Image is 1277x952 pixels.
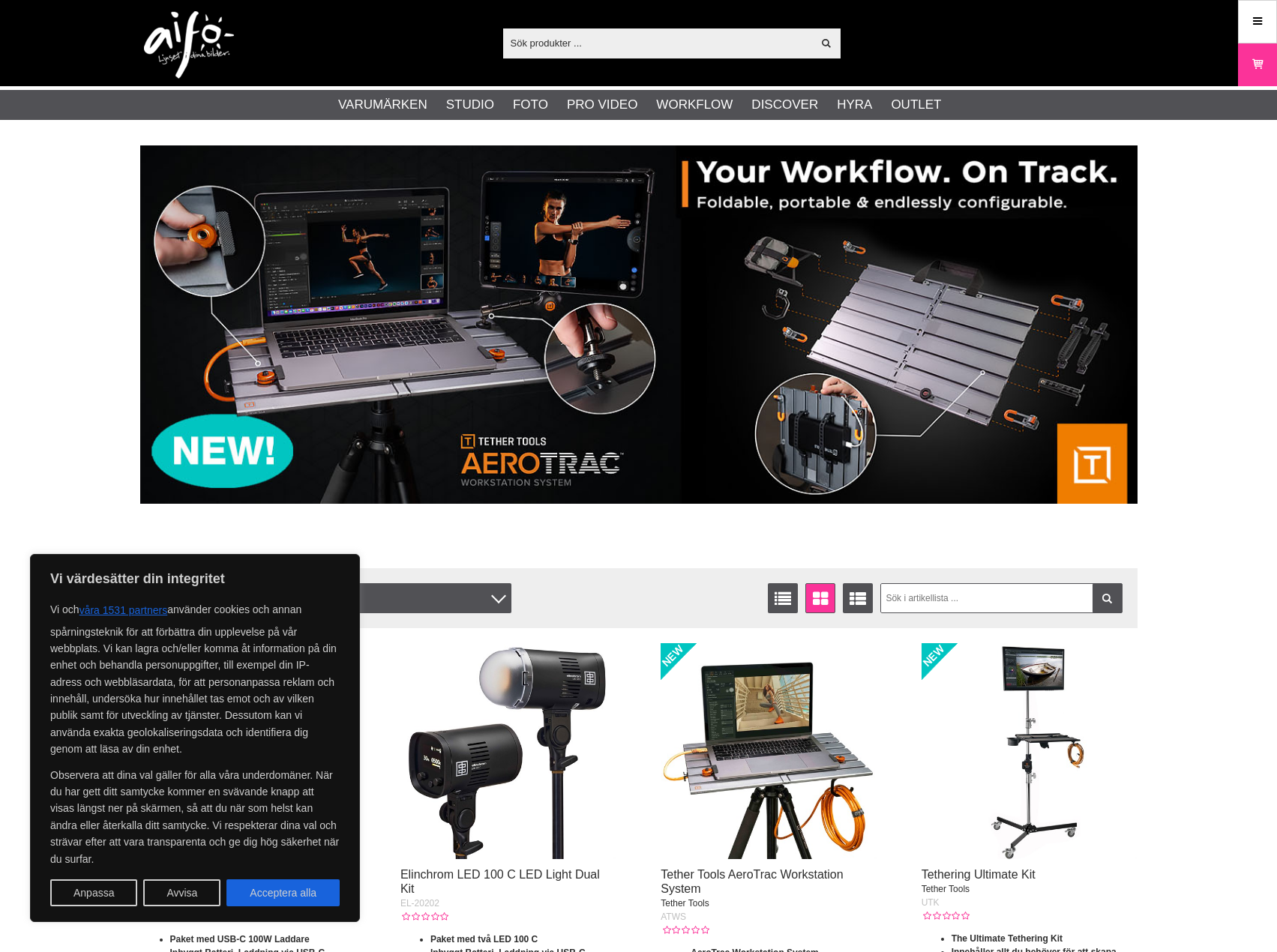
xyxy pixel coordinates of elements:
div: Vi värdesätter din integritet [30,554,360,922]
button: Avvisa [143,879,220,906]
button: Acceptera alla [226,879,340,906]
p: Vi och använder cookies och annan spårningsteknik för att förbättra din upplevelse på vår webbpla... [50,597,340,758]
p: Observera att dina val gäller för alla våra underdomäner. När du har gett ditt samtycke kommer en... [50,767,340,867]
a: Utökad listvisning [843,583,873,613]
a: Foto [513,95,548,115]
strong: Paket med två LED 100 C [430,934,538,945]
a: Outlet [891,95,941,115]
input: Sök i artikellista ... [880,583,1123,613]
img: Tethering Ultimate Kit [922,643,1138,859]
a: Listvisning [768,583,798,613]
button: Anpassa [50,879,137,906]
div: Filter [309,583,511,613]
a: Studio [446,95,494,115]
img: Elinchrom LED 100 C LED Light Dual Kit [400,643,616,859]
span: UTK [922,897,940,908]
a: Filtrera [1093,583,1123,613]
img: logo.png [144,11,234,79]
a: Hyra [837,95,872,115]
strong: Paket med USB-C 100W Laddare [170,934,310,945]
a: Discover [751,95,818,115]
div: Kundbetyg: 0 [400,910,448,924]
a: Varumärken [338,95,427,115]
span: Tether Tools [661,898,709,909]
span: ATWS [661,912,686,922]
img: Tether Tools AeroTrac Workstation System [661,643,877,859]
a: Workflow [656,95,733,115]
input: Sök produkter ... [503,31,813,54]
p: Vi värdesätter din integritet [50,570,340,588]
span: Tether Tools [922,884,970,894]
button: våra 1531 partners [79,597,168,624]
strong: The Ultimate Tethering Kit [952,933,1063,944]
a: Pro Video [567,95,637,115]
img: Annons:007 banner-header-aerotrac-1390x500.jpg [140,145,1138,504]
a: Tether Tools AeroTrac Workstation System [661,868,843,895]
div: Kundbetyg: 0 [661,924,709,937]
a: Elinchrom LED 100 C LED Light Dual Kit [400,868,600,895]
div: Kundbetyg: 0 [922,909,970,923]
a: Tethering Ultimate Kit [922,868,1036,881]
a: Fönstervisning [805,583,835,613]
span: EL-20202 [400,898,439,909]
